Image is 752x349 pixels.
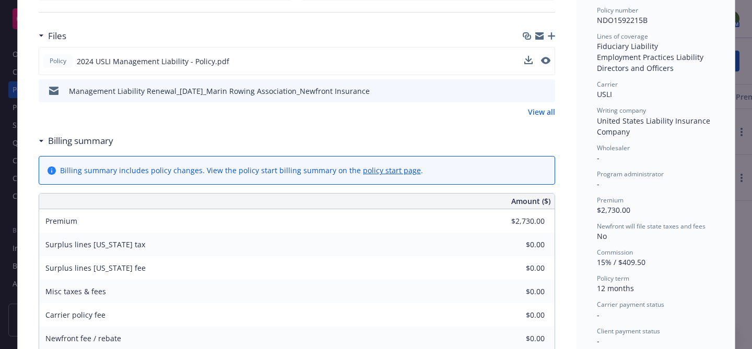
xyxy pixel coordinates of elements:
span: Policy number [597,6,638,15]
h3: Files [48,29,66,43]
input: 0.00 [483,284,551,299]
button: download file [524,56,533,67]
h3: Billing summary [48,134,113,148]
span: Premium [597,196,624,204]
button: preview file [541,56,550,67]
span: 15% / $409.50 [597,257,645,267]
span: Carrier policy fee [45,310,105,320]
input: 0.00 [483,237,551,252]
span: Client payment status [597,327,660,335]
a: policy start page [363,165,421,175]
span: USLI [597,89,612,99]
input: 0.00 [483,260,551,276]
span: Commission [597,248,633,257]
span: Program administrator [597,170,664,178]
span: Wholesaler [597,143,630,152]
span: Carrier payment status [597,300,664,309]
button: download file [525,86,533,97]
span: NDO1592215B [597,15,648,25]
span: Writing company [597,106,646,115]
button: preview file [541,57,550,64]
span: Policy term [597,274,629,283]
a: View all [528,106,555,117]
span: Newfront will file state taxes and fees [597,222,706,231]
div: Fiduciary Liability [597,41,714,52]
span: Newfront fee / rebate [45,333,121,343]
span: No [597,231,607,241]
button: download file [524,56,533,64]
span: Amount ($) [511,196,550,207]
div: Billing summary [39,134,113,148]
span: Premium [45,216,77,226]
div: Billing summary includes policy changes. View the policy start billing summary on the . [60,165,423,176]
span: Carrier [597,80,618,89]
input: 0.00 [483,331,551,346]
span: - [597,336,600,346]
span: Policy [48,56,68,66]
div: Directors and Officers [597,63,714,74]
span: - [597,179,600,189]
button: preview file [542,86,551,97]
span: $2,730.00 [597,205,630,215]
span: 12 months [597,283,634,293]
span: Lines of coverage [597,32,648,41]
div: Files [39,29,66,43]
span: Misc taxes & fees [45,286,106,296]
span: - [597,153,600,163]
input: 0.00 [483,307,551,323]
span: United States Liability Insurance Company [597,116,712,137]
span: - [597,310,600,320]
span: Surplus lines [US_STATE] fee [45,263,146,273]
input: 0.00 [483,213,551,229]
div: Management Liability Renewal_[DATE]_Marin Rowing Association_Newfront Insurance [69,86,370,97]
span: 2024 USLI Management Liability - Policy.pdf [77,56,229,67]
div: Employment Practices Liability [597,52,714,63]
span: Surplus lines [US_STATE] tax [45,239,145,249]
